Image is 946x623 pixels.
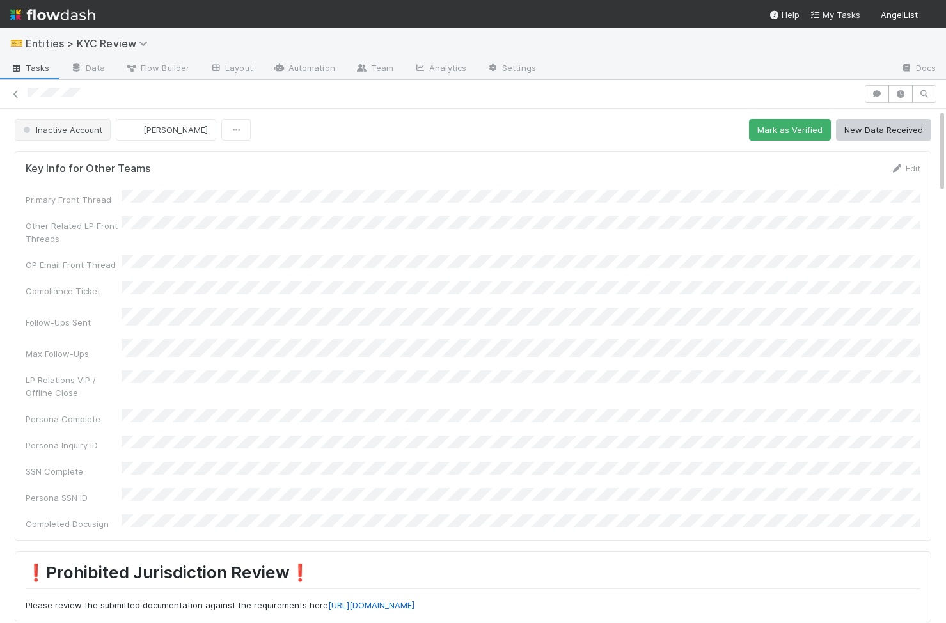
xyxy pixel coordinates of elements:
[26,219,122,245] div: Other Related LP Front Threads
[26,193,122,206] div: Primary Front Thread
[810,10,860,20] span: My Tasks
[10,4,95,26] img: logo-inverted-e16ddd16eac7371096b0.svg
[115,59,200,79] a: Flow Builder
[20,125,102,135] span: Inactive Account
[328,600,414,610] a: [URL][DOMAIN_NAME]
[26,37,154,50] span: Entities > KYC Review
[125,61,189,74] span: Flow Builder
[890,163,920,173] a: Edit
[116,119,216,141] button: [PERSON_NAME]
[769,8,800,21] div: Help
[60,59,115,79] a: Data
[26,374,122,399] div: LP Relations VIP / Offline Close
[923,9,936,22] img: avatar_7d83f73c-397d-4044-baf2-bb2da42e298f.png
[749,119,831,141] button: Mark as Verified
[345,59,404,79] a: Team
[26,491,122,504] div: Persona SSN ID
[10,61,50,74] span: Tasks
[26,347,122,360] div: Max Follow-Ups
[26,162,151,175] h5: Key Info for Other Teams
[26,439,122,452] div: Persona Inquiry ID
[836,119,931,141] button: New Data Received
[890,59,946,79] a: Docs
[26,285,122,297] div: Compliance Ticket
[26,562,920,588] h1: ❗Prohibited Jurisdiction Review❗️
[881,10,918,20] span: AngelList
[26,465,122,478] div: SSN Complete
[810,8,860,21] a: My Tasks
[26,316,122,329] div: Follow-Ups Sent
[26,258,122,271] div: GP Email Front Thread
[15,119,111,141] button: Inactive Account
[200,59,263,79] a: Layout
[26,517,122,530] div: Completed Docusign
[127,123,139,136] img: avatar_7d83f73c-397d-4044-baf2-bb2da42e298f.png
[26,413,122,425] div: Persona Complete
[10,38,23,49] span: 🎫
[477,59,546,79] a: Settings
[26,599,920,612] p: Please review the submitted documentation against the requirements here
[263,59,345,79] a: Automation
[404,59,477,79] a: Analytics
[143,125,208,135] span: [PERSON_NAME]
